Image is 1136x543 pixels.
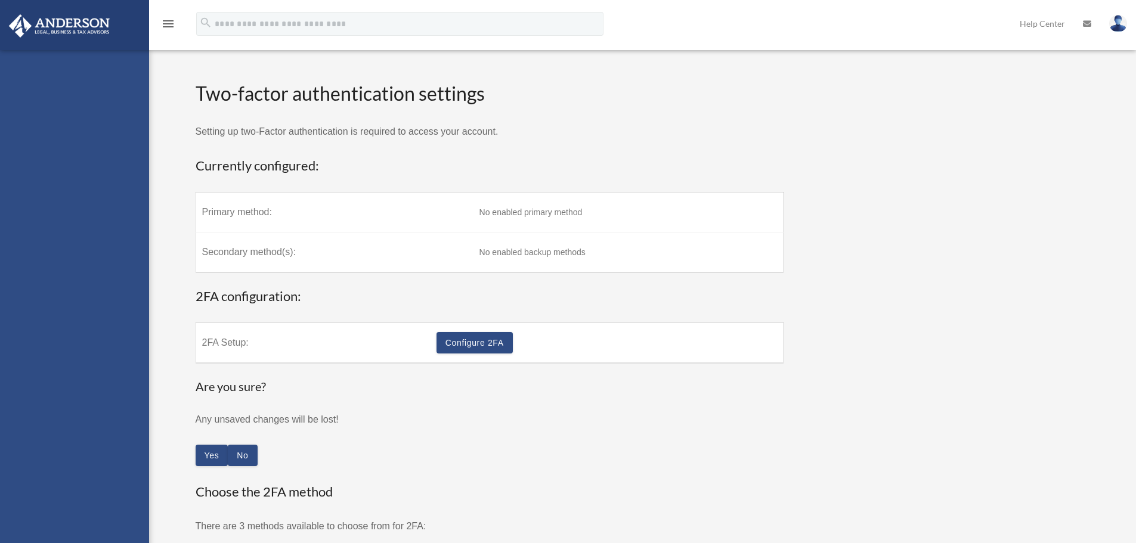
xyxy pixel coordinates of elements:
h3: Choose the 2FA method [196,483,784,501]
td: No enabled primary method [473,193,784,232]
i: menu [161,17,175,31]
label: 2FA Setup: [202,333,425,352]
img: User Pic [1109,15,1127,32]
h3: Currently configured: [196,157,784,175]
button: Close this dialog window and the wizard [196,445,228,466]
i: search [199,16,212,29]
a: menu [161,21,175,31]
p: Any unsaved changes will be lost! [196,411,452,428]
label: Primary method: [202,203,468,222]
img: Anderson Advisors Platinum Portal [5,14,113,38]
h4: Are you sure? [196,378,452,395]
p: Setting up two-Factor authentication is required to access your account. [196,123,784,140]
label: Secondary method(s): [202,243,468,262]
h3: 2FA configuration: [196,287,784,306]
h2: Two-factor authentication settings [196,80,784,107]
button: Close this dialog window [228,445,257,466]
a: Configure 2FA [437,332,513,353]
td: No enabled backup methods [473,232,784,273]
